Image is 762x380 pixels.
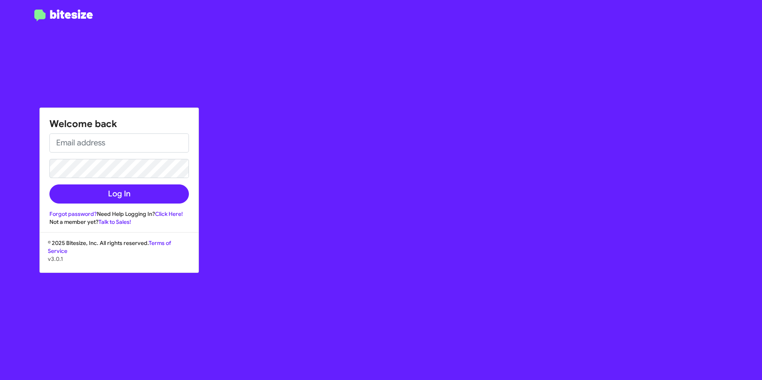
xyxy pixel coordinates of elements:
a: Terms of Service [48,239,171,255]
input: Email address [49,133,189,153]
p: v3.0.1 [48,255,190,263]
a: Forgot password? [49,210,97,217]
button: Log In [49,184,189,204]
div: Not a member yet? [49,218,189,226]
div: Need Help Logging In? [49,210,189,218]
div: © 2025 Bitesize, Inc. All rights reserved. [40,239,198,272]
a: Click Here! [155,210,183,217]
h1: Welcome back [49,118,189,130]
a: Talk to Sales! [98,218,131,225]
